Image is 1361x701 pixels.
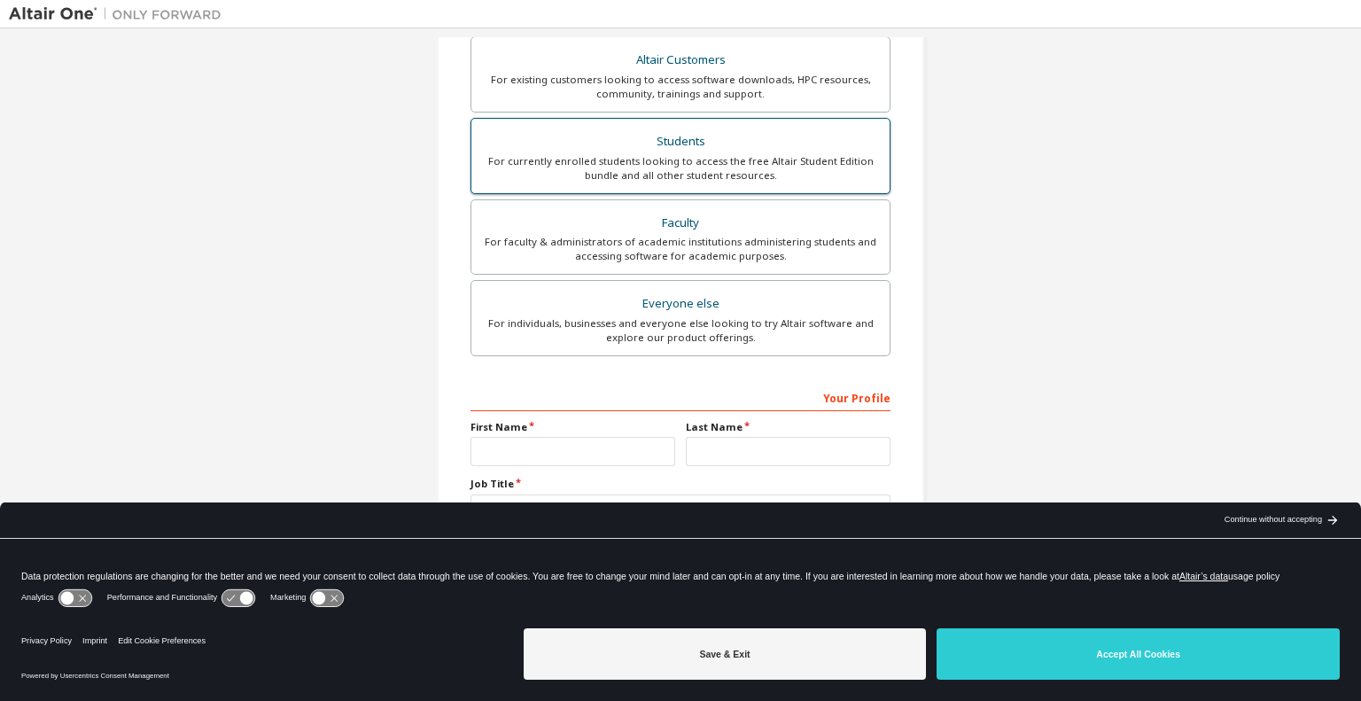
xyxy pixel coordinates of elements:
[482,235,879,263] div: For faculty & administrators of academic institutions administering students and accessing softwa...
[482,154,879,183] div: For currently enrolled students looking to access the free Altair Student Edition bundle and all ...
[471,383,890,411] div: Your Profile
[686,420,890,434] label: Last Name
[482,316,879,345] div: For individuals, businesses and everyone else looking to try Altair software and explore our prod...
[471,420,675,434] label: First Name
[482,48,879,73] div: Altair Customers
[482,129,879,154] div: Students
[482,73,879,101] div: For existing customers looking to access software downloads, HPC resources, community, trainings ...
[482,211,879,236] div: Faculty
[9,5,230,23] img: Altair One
[482,292,879,316] div: Everyone else
[471,477,890,491] label: Job Title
